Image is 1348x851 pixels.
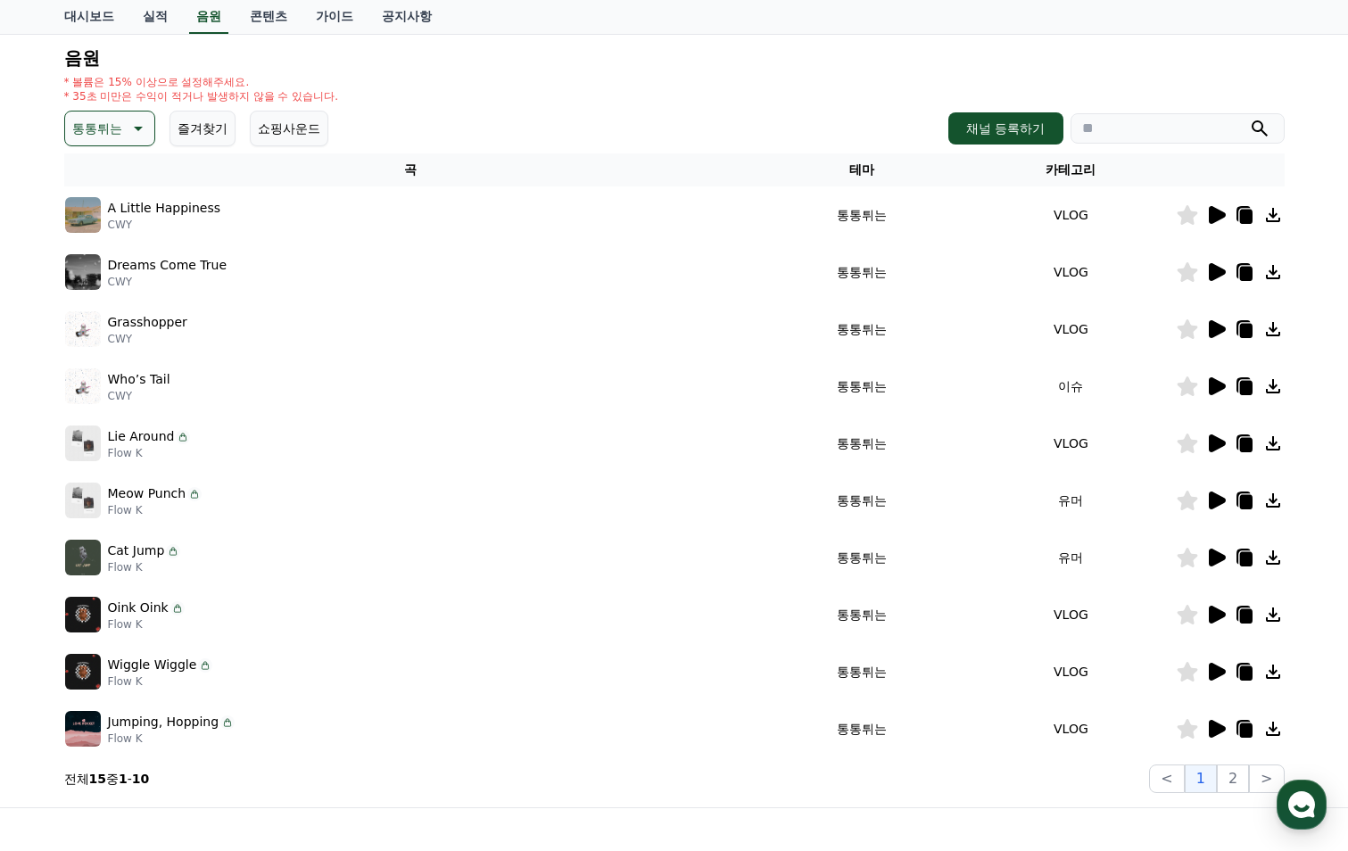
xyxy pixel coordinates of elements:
p: Jumping, Hopping [108,713,219,731]
p: Flow K [108,446,191,460]
p: Flow K [108,503,203,517]
td: 통통튀는 [757,244,966,301]
a: 대화 [118,566,230,610]
p: Cat Jump [108,541,165,560]
th: 곡 [64,153,758,186]
p: Dreams Come True [108,256,227,275]
p: Flow K [108,731,236,746]
img: music [65,711,101,747]
p: CWY [108,218,221,232]
button: 즐겨찾기 [170,111,236,146]
p: A Little Happiness [108,199,221,218]
td: VLOG [966,301,1175,358]
td: VLOG [966,643,1175,700]
td: 이슈 [966,358,1175,415]
p: Flow K [108,560,181,574]
img: music [65,311,101,347]
h4: 음원 [64,48,1285,68]
p: * 볼륨은 15% 이상으로 설정해주세요. [64,75,339,89]
img: music [65,425,101,461]
p: Meow Punch [108,484,186,503]
p: CWY [108,332,187,346]
button: > [1249,764,1284,793]
img: music [65,654,101,690]
a: 홈 [5,566,118,610]
strong: 1 [119,772,128,786]
td: 통통튀는 [757,358,966,415]
span: 홈 [56,592,67,607]
td: 통통튀는 [757,301,966,358]
p: 전체 중 - [64,770,150,788]
td: VLOG [966,244,1175,301]
td: VLOG [966,586,1175,643]
td: 통통튀는 [757,586,966,643]
img: music [65,540,101,575]
td: 유머 [966,529,1175,586]
button: 1 [1185,764,1217,793]
td: 통통튀는 [757,700,966,757]
button: 통통튀는 [64,111,155,146]
img: music [65,368,101,404]
a: 설정 [230,566,343,610]
td: 통통튀는 [757,415,966,472]
strong: 15 [89,772,106,786]
p: CWY [108,275,227,289]
th: 테마 [757,153,966,186]
td: 통통튀는 [757,472,966,529]
td: VLOG [966,700,1175,757]
td: VLOG [966,186,1175,244]
p: Oink Oink [108,599,169,617]
p: 통통튀는 [72,116,122,141]
th: 카테고리 [966,153,1175,186]
img: music [65,597,101,632]
button: < [1149,764,1184,793]
button: 채널 등록하기 [948,112,1063,145]
p: Lie Around [108,427,175,446]
p: Grasshopper [108,313,187,332]
p: * 35초 미만은 수익이 적거나 발생하지 않을 수 있습니다. [64,89,339,103]
td: VLOG [966,415,1175,472]
p: Wiggle Wiggle [108,656,197,674]
button: 쇼핑사운드 [250,111,328,146]
span: 대화 [163,593,185,607]
img: music [65,254,101,290]
td: 통통튀는 [757,186,966,244]
td: 통통튀는 [757,529,966,586]
strong: 10 [132,772,149,786]
img: music [65,483,101,518]
p: Who’s Tail [108,370,170,389]
button: 2 [1217,764,1249,793]
img: music [65,197,101,233]
span: 설정 [276,592,297,607]
td: 통통튀는 [757,643,966,700]
p: CWY [108,389,170,403]
p: Flow K [108,617,185,632]
p: Flow K [108,674,213,689]
td: 유머 [966,472,1175,529]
